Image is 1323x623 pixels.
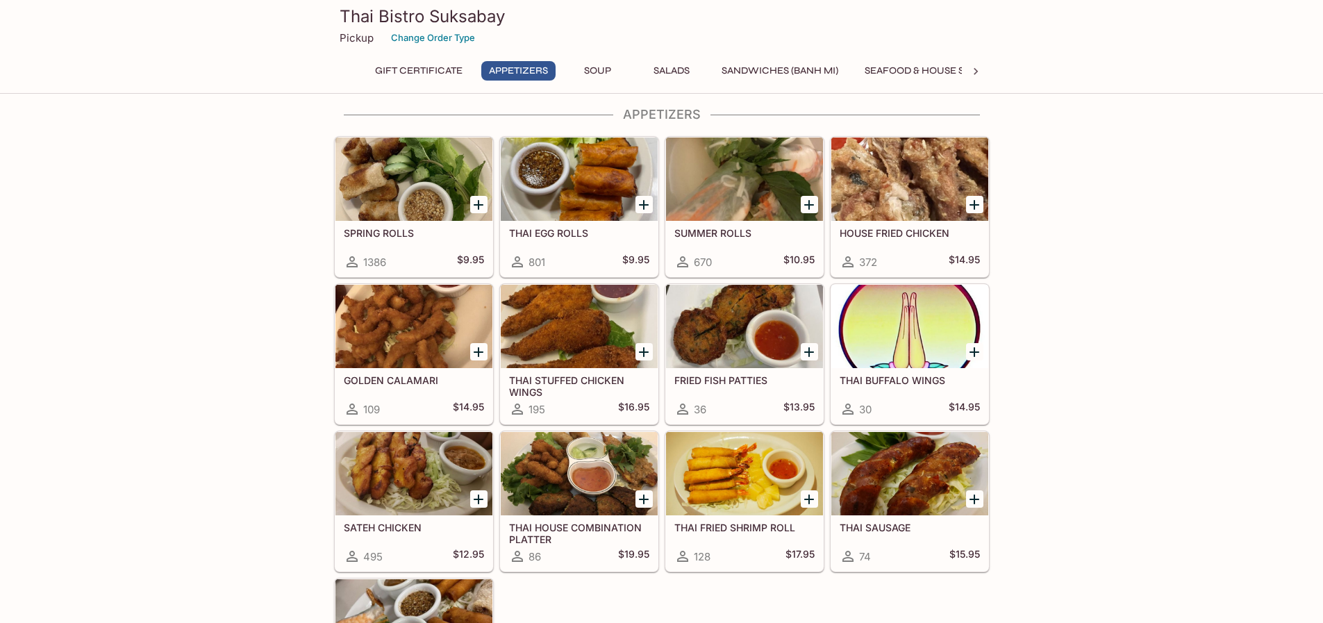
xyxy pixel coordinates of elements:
[831,285,988,368] div: THAI BUFFALO WINGS
[470,196,488,213] button: Add SPRING ROLLS
[501,285,658,368] div: THAI STUFFED CHICKEN WINGS
[694,256,712,269] span: 670
[635,343,653,360] button: Add THAI STUFFED CHICKEN WINGS
[500,137,658,277] a: THAI EGG ROLLS801$9.95
[783,254,815,270] h5: $10.95
[363,550,383,563] span: 495
[618,548,649,565] h5: $19.95
[949,548,980,565] h5: $15.95
[783,401,815,417] h5: $13.95
[335,432,492,515] div: SATEH CHICKEN
[529,550,541,563] span: 86
[344,227,484,239] h5: SPRING ROLLS
[674,522,815,533] h5: THAI FRIED SHRIMP ROLL
[840,374,980,386] h5: THAI BUFFALO WINGS
[529,256,545,269] span: 801
[635,490,653,508] button: Add THAI HOUSE COMBINATION PLATTER
[859,256,877,269] span: 372
[453,401,484,417] h5: $14.95
[334,107,990,122] h4: Appetizers
[335,138,492,221] div: SPRING ROLLS
[966,196,983,213] button: Add HOUSE FRIED CHICKEN
[500,284,658,424] a: THAI STUFFED CHICKEN WINGS195$16.95
[665,431,824,572] a: THAI FRIED SHRIMP ROLL128$17.95
[640,61,703,81] button: Salads
[509,522,649,545] h5: THAI HOUSE COMBINATION PLATTER
[859,550,871,563] span: 74
[344,522,484,533] h5: SATEH CHICKEN
[335,285,492,368] div: GOLDEN CALAMARI
[831,138,988,221] div: HOUSE FRIED CHICKEN
[618,401,649,417] h5: $16.95
[363,256,386,269] span: 1386
[335,431,493,572] a: SATEH CHICKEN495$12.95
[840,522,980,533] h5: THAI SAUSAGE
[470,343,488,360] button: Add GOLDEN CALAMARI
[831,284,989,424] a: THAI BUFFALO WINGS30$14.95
[470,490,488,508] button: Add SATEH CHICKEN
[363,403,380,416] span: 109
[831,432,988,515] div: THAI SAUSAGE
[635,196,653,213] button: Add THAI EGG ROLLS
[453,548,484,565] h5: $12.95
[857,61,1012,81] button: Seafood & House Specials
[801,196,818,213] button: Add SUMMER ROLLS
[694,403,706,416] span: 36
[367,61,470,81] button: Gift Certificate
[340,31,374,44] p: Pickup
[666,138,823,221] div: SUMMER ROLLS
[949,401,980,417] h5: $14.95
[509,227,649,239] h5: THAI EGG ROLLS
[622,254,649,270] h5: $9.95
[785,548,815,565] h5: $17.95
[801,490,818,508] button: Add THAI FRIED SHRIMP ROLL
[949,254,980,270] h5: $14.95
[481,61,556,81] button: Appetizers
[529,403,545,416] span: 195
[335,284,493,424] a: GOLDEN CALAMARI109$14.95
[501,138,658,221] div: THAI EGG ROLLS
[966,490,983,508] button: Add THAI SAUSAGE
[509,374,649,397] h5: THAI STUFFED CHICKEN WINGS
[674,227,815,239] h5: SUMMER ROLLS
[966,343,983,360] button: Add THAI BUFFALO WINGS
[674,374,815,386] h5: FRIED FISH PATTIES
[831,137,989,277] a: HOUSE FRIED CHICKEN372$14.95
[714,61,846,81] button: Sandwiches (Banh Mi)
[694,550,710,563] span: 128
[501,432,658,515] div: THAI HOUSE COMBINATION PLATTER
[831,431,989,572] a: THAI SAUSAGE74$15.95
[500,431,658,572] a: THAI HOUSE COMBINATION PLATTER86$19.95
[665,284,824,424] a: FRIED FISH PATTIES36$13.95
[344,374,484,386] h5: GOLDEN CALAMARI
[666,285,823,368] div: FRIED FISH PATTIES
[385,27,481,49] button: Change Order Type
[665,137,824,277] a: SUMMER ROLLS670$10.95
[801,343,818,360] button: Add FRIED FISH PATTIES
[840,227,980,239] h5: HOUSE FRIED CHICKEN
[457,254,484,270] h5: $9.95
[666,432,823,515] div: THAI FRIED SHRIMP ROLL
[859,403,872,416] span: 30
[567,61,629,81] button: Soup
[335,137,493,277] a: SPRING ROLLS1386$9.95
[340,6,984,27] h3: Thai Bistro Suksabay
